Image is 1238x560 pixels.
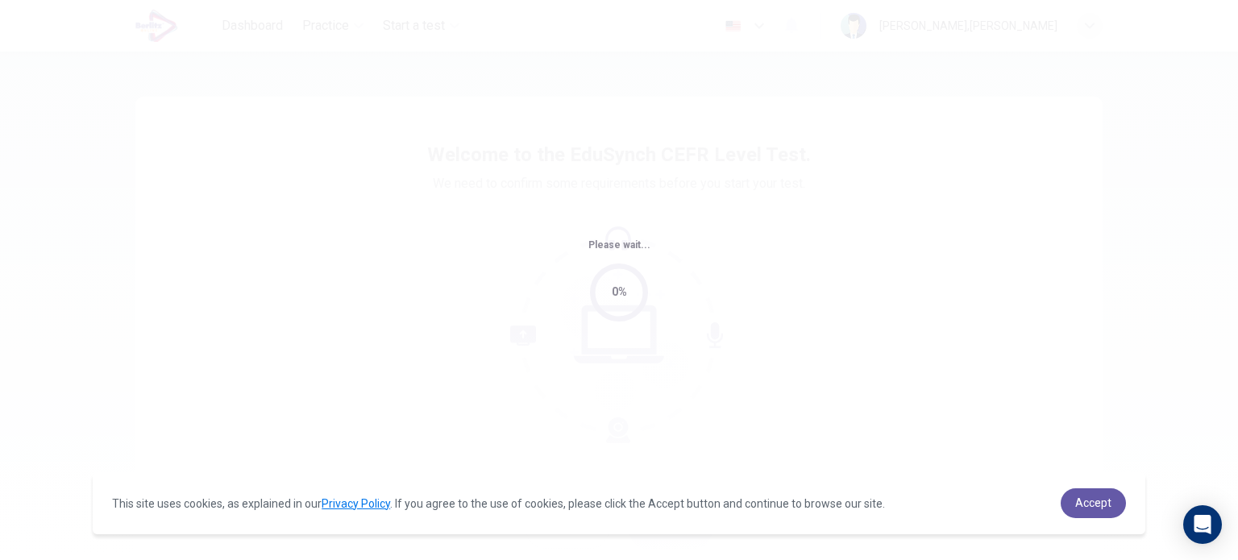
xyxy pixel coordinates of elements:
a: Privacy Policy [322,497,390,510]
div: Open Intercom Messenger [1183,505,1222,544]
div: 0% [612,283,627,301]
div: cookieconsent [93,472,1145,534]
span: Accept [1075,496,1111,509]
a: dismiss cookie message [1061,488,1126,518]
span: Please wait... [588,239,650,251]
span: This site uses cookies, as explained in our . If you agree to the use of cookies, please click th... [112,497,885,510]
